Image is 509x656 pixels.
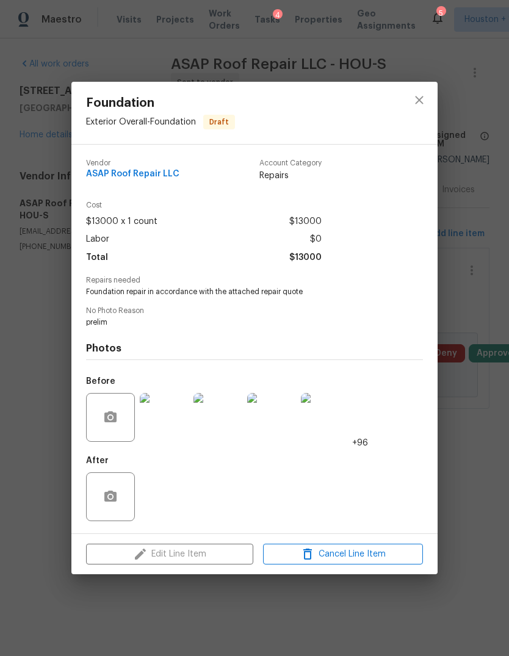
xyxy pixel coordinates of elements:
[405,85,434,115] button: close
[289,213,322,231] span: $13000
[86,276,423,284] span: Repairs needed
[86,287,389,297] span: Foundation repair in accordance with the attached repair quote
[267,547,419,562] span: Cancel Line Item
[310,231,322,248] span: $0
[86,170,179,179] span: ASAP Roof Repair LLC
[204,116,234,128] span: Draft
[352,437,368,449] span: +96
[86,159,179,167] span: Vendor
[86,377,115,386] h5: Before
[289,249,322,267] span: $13000
[86,213,157,231] span: $13000 x 1 count
[263,544,423,565] button: Cancel Line Item
[86,96,235,110] span: Foundation
[86,249,108,267] span: Total
[86,201,322,209] span: Cost
[86,456,109,465] h5: After
[86,118,196,126] span: Exterior Overall - Foundation
[86,342,423,355] h4: Photos
[86,231,109,248] span: Labor
[259,159,322,167] span: Account Category
[259,170,322,182] span: Repairs
[273,9,283,21] div: 4
[436,7,445,20] div: 5
[86,317,389,328] span: prelim
[86,307,423,315] span: No Photo Reason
